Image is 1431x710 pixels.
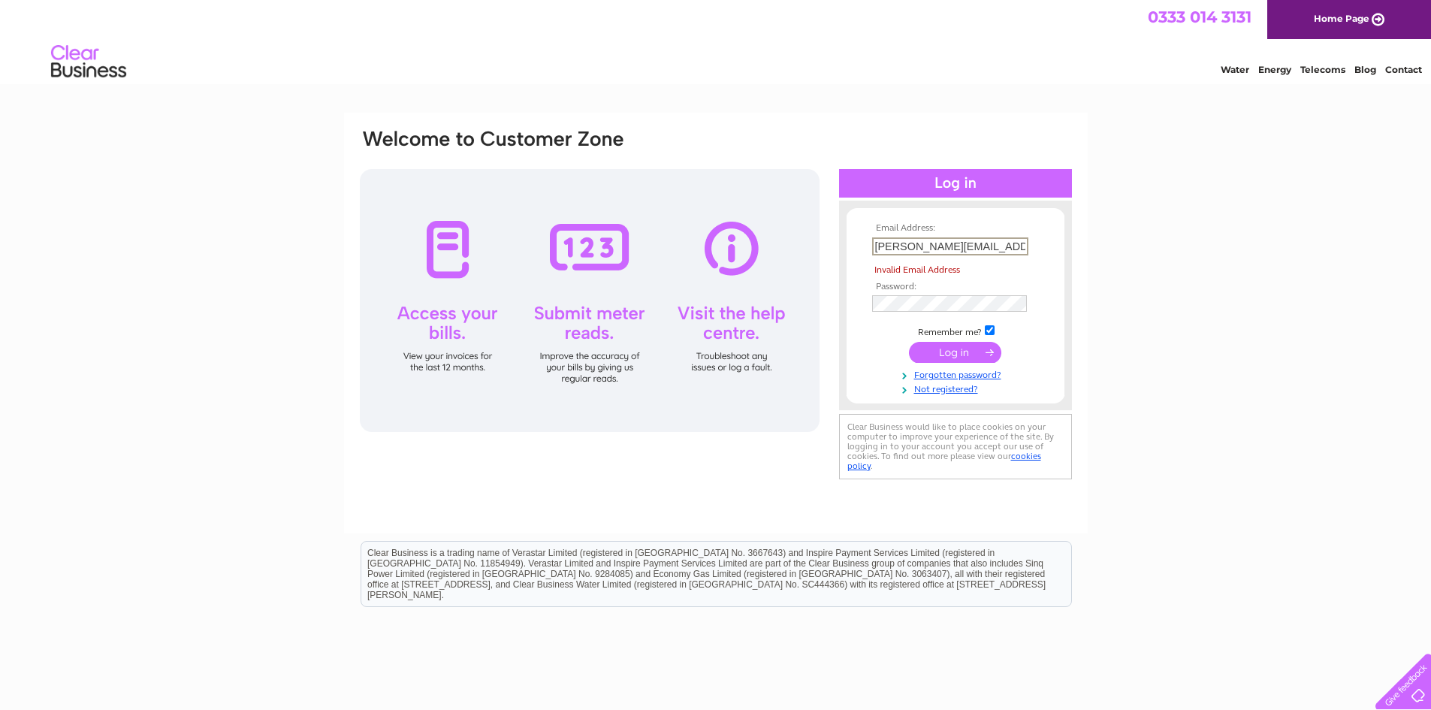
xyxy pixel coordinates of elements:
a: 0333 014 3131 [1148,8,1251,26]
span: Invalid Email Address [874,264,960,275]
a: Energy [1258,64,1291,75]
th: Email Address: [868,223,1043,234]
img: logo.png [50,39,127,85]
div: Clear Business is a trading name of Verastar Limited (registered in [GEOGRAPHIC_DATA] No. 3667643... [361,8,1071,73]
a: Water [1221,64,1249,75]
div: Clear Business would like to place cookies on your computer to improve your experience of the sit... [839,414,1072,479]
input: Submit [909,342,1001,363]
a: Contact [1385,64,1422,75]
a: cookies policy [847,451,1041,471]
th: Password: [868,282,1043,292]
a: Blog [1354,64,1376,75]
td: Remember me? [868,323,1043,338]
a: Telecoms [1300,64,1345,75]
a: Forgotten password? [872,367,1043,381]
a: Not registered? [872,381,1043,395]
